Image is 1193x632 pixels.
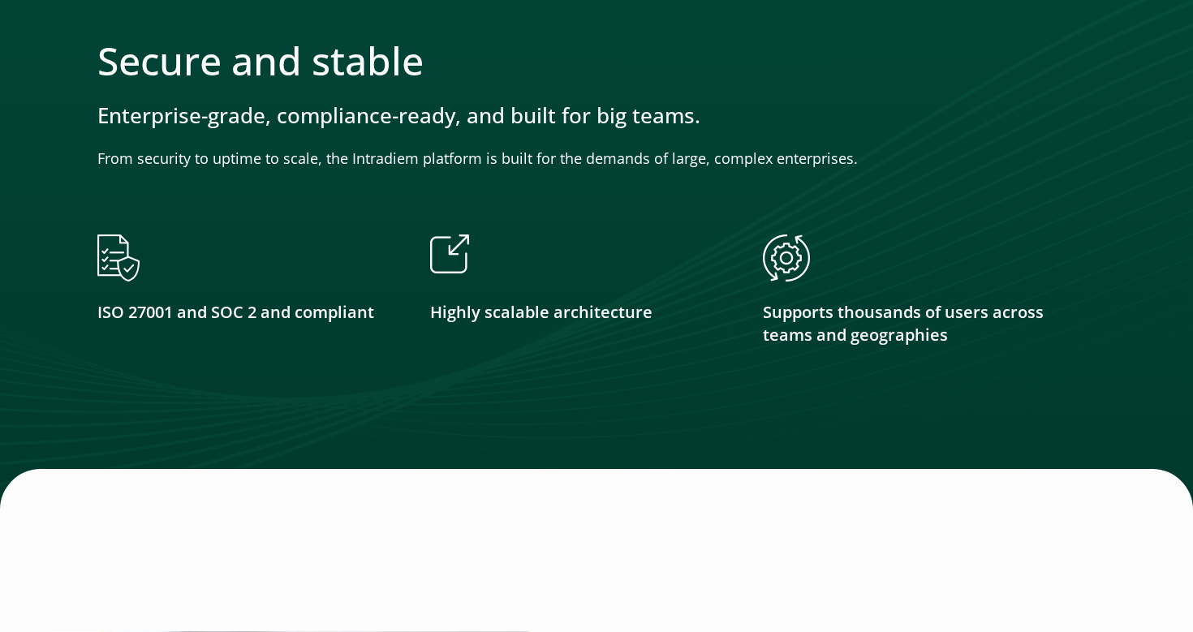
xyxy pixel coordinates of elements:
h3: Enterprise-grade, compliance-ready, and built for big teams. [97,103,1096,128]
p: Supports thousands of users across teams and geographies [763,301,1062,348]
h2: Secure and stable [97,37,1096,84]
img: Scalable [430,234,469,273]
img: ISO [97,234,140,282]
p: Highly scalable architecture [430,301,730,325]
img: Supports [763,234,810,282]
p: ISO 27001 and SOC 2 and compliant [97,301,397,325]
p: From security to uptime to scale, the Intradiem platform is built for the demands of large, compl... [97,148,1096,170]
